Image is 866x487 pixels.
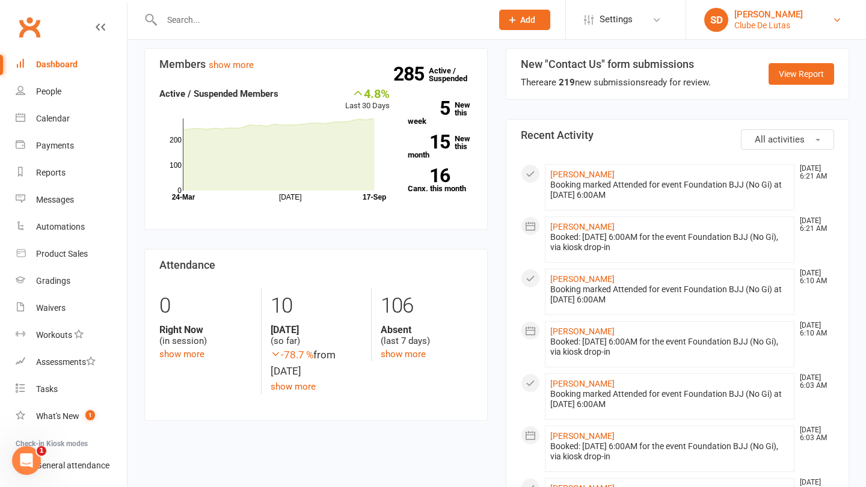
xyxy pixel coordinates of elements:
[159,259,473,271] h3: Attendance
[16,105,127,132] a: Calendar
[550,326,615,336] a: [PERSON_NAME]
[408,168,473,192] a: 16Canx. this month
[393,65,429,83] strong: 285
[271,349,313,361] span: -78.7 %
[16,376,127,403] a: Tasks
[36,114,70,123] div: Calendar
[550,222,615,231] a: [PERSON_NAME]
[14,12,45,42] a: Clubworx
[408,99,450,117] strong: 5
[271,324,363,335] strong: [DATE]
[85,410,95,420] span: 1
[550,379,615,388] a: [PERSON_NAME]
[550,337,789,357] div: Booked: [DATE] 6:00AM for the event Foundation BJJ (No Gi), via kiosk drop-in
[36,330,72,340] div: Workouts
[271,381,316,392] a: show more
[36,357,96,367] div: Assessments
[794,165,834,180] time: [DATE] 6:21 AM
[755,134,805,145] span: All activities
[36,141,74,150] div: Payments
[16,213,127,240] a: Automations
[734,9,803,20] div: [PERSON_NAME]
[794,426,834,442] time: [DATE] 6:03 AM
[794,217,834,233] time: [DATE] 6:21 AM
[408,133,450,151] strong: 15
[159,88,278,99] strong: Active / Suspended Members
[550,232,789,253] div: Booked: [DATE] 6:00AM for the event Foundation BJJ (No Gi), via kiosk drop-in
[550,389,789,409] div: Booking marked Attended for event Foundation BJJ (No Gi) at [DATE] 6:00AM
[16,132,127,159] a: Payments
[159,324,252,335] strong: Right Now
[159,288,252,324] div: 0
[381,349,426,360] a: show more
[550,180,789,200] div: Booking marked Attended for event Foundation BJJ (No Gi) at [DATE] 6:00AM
[37,446,46,456] span: 1
[159,349,204,360] a: show more
[429,58,482,91] a: 285Active / Suspended
[794,322,834,337] time: [DATE] 6:10 AM
[559,77,575,88] strong: 219
[794,269,834,285] time: [DATE] 6:10 AM
[16,295,127,322] a: Waivers
[734,20,803,31] div: Clube De Lutas
[521,129,834,141] h3: Recent Activity
[36,60,78,69] div: Dashboard
[36,195,74,204] div: Messages
[16,349,127,376] a: Assessments
[16,403,127,430] a: What's New1
[345,87,390,112] div: Last 30 Days
[36,384,58,394] div: Tasks
[550,170,615,179] a: [PERSON_NAME]
[381,324,473,347] div: (last 7 days)
[520,15,535,25] span: Add
[600,6,633,33] span: Settings
[36,303,66,313] div: Waivers
[704,8,728,32] div: SD
[16,240,127,268] a: Product Sales
[381,288,473,324] div: 106
[158,11,484,28] input: Search...
[794,374,834,390] time: [DATE] 6:03 AM
[769,63,834,85] a: View Report
[159,58,473,70] h3: Members
[36,222,85,231] div: Automations
[16,322,127,349] a: Workouts
[521,58,711,70] h3: New "Contact Us" form submissions
[271,324,363,347] div: (so far)
[550,431,615,441] a: [PERSON_NAME]
[16,78,127,105] a: People
[741,129,834,150] button: All activities
[36,411,79,421] div: What's New
[271,288,363,324] div: 10
[381,324,473,335] strong: Absent
[209,60,254,70] a: show more
[521,75,711,90] div: There are new submissions ready for review.
[16,159,127,186] a: Reports
[550,284,789,305] div: Booking marked Attended for event Foundation BJJ (No Gi) at [DATE] 6:00AM
[12,446,41,475] iframe: Intercom live chat
[271,347,363,379] div: from [DATE]
[408,101,473,125] a: 5New this week
[408,135,473,159] a: 15New this month
[36,87,61,96] div: People
[499,10,550,30] button: Add
[550,441,789,462] div: Booked: [DATE] 6:00AM for the event Foundation BJJ (No Gi), via kiosk drop-in
[16,186,127,213] a: Messages
[16,51,127,78] a: Dashboard
[36,461,109,470] div: General attendance
[36,276,70,286] div: Gradings
[36,168,66,177] div: Reports
[159,324,252,347] div: (in session)
[550,274,615,284] a: [PERSON_NAME]
[36,249,88,259] div: Product Sales
[16,268,127,295] a: Gradings
[16,452,127,479] a: General attendance kiosk mode
[408,167,450,185] strong: 16
[345,87,390,100] div: 4.8%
